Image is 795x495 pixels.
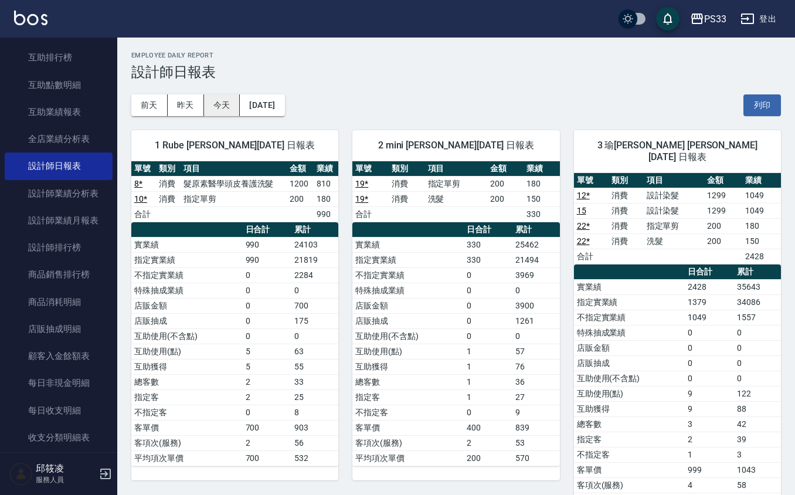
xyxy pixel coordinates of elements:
td: 1 [464,374,513,389]
td: 0 [243,405,292,420]
td: 400 [464,420,513,435]
table: a dense table [131,161,338,222]
td: 1379 [685,294,734,310]
a: 設計師排行榜 [5,234,113,261]
th: 日合計 [685,265,734,280]
td: 35643 [734,279,781,294]
td: 指定單剪 [425,176,488,191]
table: a dense table [574,173,781,265]
td: 700 [291,298,338,313]
td: 指定實業績 [574,294,685,310]
td: 570 [512,450,559,466]
td: 0 [464,313,513,328]
table: a dense table [352,222,559,466]
td: 24103 [291,237,338,252]
th: 業績 [314,161,338,177]
td: 2284 [291,267,338,283]
td: 200 [487,191,524,206]
td: 1557 [734,310,781,325]
td: 42 [734,416,781,432]
td: 不指定客 [574,447,685,462]
td: 不指定實業績 [352,267,464,283]
td: 1049 [685,310,734,325]
td: 200 [464,450,513,466]
td: 客單價 [131,420,243,435]
td: 8 [291,405,338,420]
td: 21494 [512,252,559,267]
td: 互助獲得 [131,359,243,374]
td: 特殊抽成業績 [574,325,685,340]
td: 58 [734,477,781,493]
td: 合計 [352,206,389,222]
td: 55 [291,359,338,374]
td: 1299 [704,188,743,203]
td: 互助使用(點) [574,386,685,401]
td: 839 [512,420,559,435]
td: 2428 [742,249,781,264]
td: 互助獲得 [352,359,464,374]
td: 0 [734,371,781,386]
td: 0 [243,267,292,283]
td: 1299 [704,203,743,218]
a: 每日收支明細 [5,397,113,424]
td: 指定客 [352,389,464,405]
td: 0 [685,340,734,355]
th: 金額 [704,173,743,188]
th: 單號 [574,173,609,188]
td: 2 [243,374,292,389]
td: 1 [464,389,513,405]
button: [DATE] [240,94,284,116]
td: 消費 [609,203,643,218]
td: 總客數 [352,374,464,389]
td: 消費 [609,233,643,249]
a: 收支分類明細表 [5,424,113,451]
th: 類別 [389,161,425,177]
h2: Employee Daily Report [131,52,781,59]
td: 髮原素醫學頭皮養護洗髮 [181,176,287,191]
td: 150 [524,191,560,206]
td: 0 [243,283,292,298]
th: 項目 [644,173,704,188]
td: 不指定實業績 [131,267,243,283]
td: 27 [512,389,559,405]
td: 店販抽成 [352,313,464,328]
td: 999 [685,462,734,477]
td: 36 [512,374,559,389]
td: 0 [734,325,781,340]
td: 合計 [574,249,609,264]
a: 設計師業績分析表 [5,180,113,207]
th: 業績 [524,161,560,177]
a: 全店業績分析表 [5,126,113,152]
th: 項目 [425,161,488,177]
button: 登出 [736,8,781,30]
img: Person [9,462,33,486]
td: 消費 [609,188,643,203]
td: 互助使用(不含點) [131,328,243,344]
td: 互助使用(點) [352,344,464,359]
span: 3 瑜[PERSON_NAME] [PERSON_NAME] [DATE] 日報表 [588,140,767,163]
th: 單號 [352,161,389,177]
td: 57 [512,344,559,359]
button: save [656,7,680,30]
td: 客單價 [352,420,464,435]
td: 88 [734,401,781,416]
td: 3 [685,416,734,432]
td: 店販抽成 [131,313,243,328]
td: 0 [512,328,559,344]
td: 3 [734,447,781,462]
td: 指定單剪 [181,191,287,206]
td: 指定實業績 [131,252,243,267]
td: 平均項次單價 [352,450,464,466]
a: 互助點數明細 [5,72,113,99]
td: 53 [512,435,559,450]
td: 9 [685,401,734,416]
a: 商品銷售排行榜 [5,261,113,288]
td: 1049 [742,188,781,203]
table: a dense table [352,161,559,222]
td: 0 [464,267,513,283]
td: 消費 [609,218,643,233]
td: 1200 [287,176,314,191]
td: 122 [734,386,781,401]
td: 總客數 [574,416,685,432]
td: 實業績 [131,237,243,252]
